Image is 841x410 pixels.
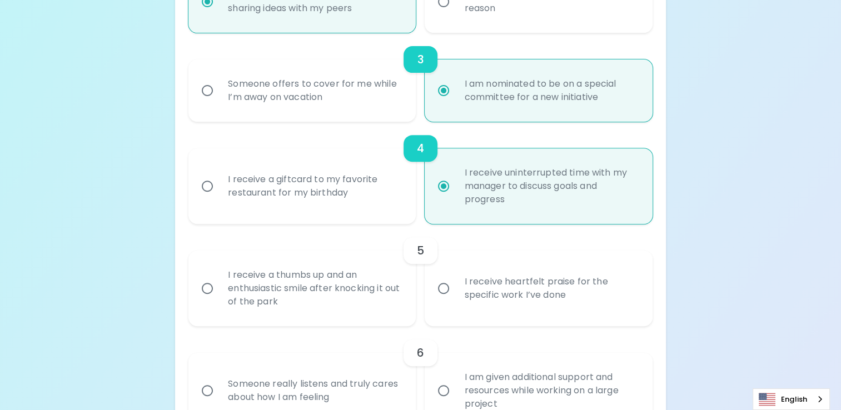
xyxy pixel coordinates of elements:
[188,33,653,122] div: choice-group-check
[417,242,424,259] h6: 5
[417,51,424,68] h6: 3
[455,64,646,117] div: I am nominated to be on a special committee for a new initiative
[219,159,410,213] div: I receive a giftcard to my favorite restaurant for my birthday
[455,262,646,315] div: I receive heartfelt praise for the specific work I’ve done
[219,255,410,322] div: I receive a thumbs up and an enthusiastic smile after knocking it out of the park
[455,153,646,219] div: I receive uninterrupted time with my manager to discuss goals and progress
[753,388,830,410] aside: Language selected: English
[188,224,653,326] div: choice-group-check
[753,389,829,409] a: English
[417,139,424,157] h6: 4
[417,344,424,362] h6: 6
[219,64,410,117] div: Someone offers to cover for me while I’m away on vacation
[753,388,830,410] div: Language
[188,122,653,224] div: choice-group-check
